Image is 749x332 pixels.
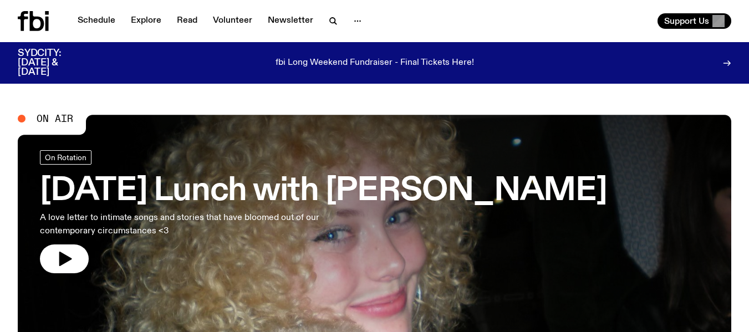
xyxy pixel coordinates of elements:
a: Schedule [71,13,122,29]
span: Support Us [664,16,709,26]
button: Support Us [658,13,731,29]
a: Explore [124,13,168,29]
span: On Air [37,114,73,124]
h3: [DATE] Lunch with [PERSON_NAME] [40,176,607,207]
a: Newsletter [261,13,320,29]
a: [DATE] Lunch with [PERSON_NAME]A love letter to intimate songs and stories that have bloomed out ... [40,150,607,273]
a: On Rotation [40,150,91,165]
p: A love letter to intimate songs and stories that have bloomed out of our contemporary circumstanc... [40,211,324,238]
a: Read [170,13,204,29]
h3: SYDCITY: [DATE] & [DATE] [18,49,89,77]
p: fbi Long Weekend Fundraiser - Final Tickets Here! [276,58,474,68]
a: Volunteer [206,13,259,29]
span: On Rotation [45,154,86,162]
